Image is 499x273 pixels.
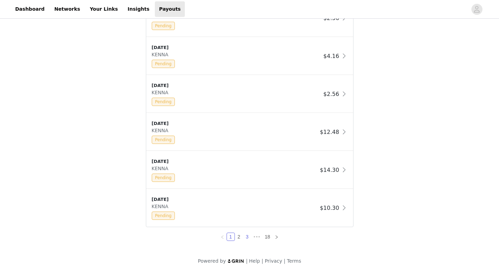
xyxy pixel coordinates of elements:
[86,1,122,17] a: Your Links
[146,37,353,75] div: clickable-list-item
[152,90,171,95] span: KENNA
[284,258,286,264] span: |
[146,189,353,227] div: clickable-list-item
[272,233,281,241] li: Next Page
[152,158,317,165] div: [DATE]
[473,4,480,15] div: avatar
[152,120,317,127] div: [DATE]
[146,113,353,151] div: clickable-list-item
[320,167,339,173] span: $14.30
[275,235,279,239] i: icon: right
[235,233,243,241] a: 2
[249,258,260,264] a: Help
[152,98,175,106] span: Pending
[323,91,339,97] span: $2.56
[220,235,224,239] i: icon: left
[243,233,251,241] li: 3
[152,174,175,182] span: Pending
[227,233,234,241] a: 1
[152,204,171,209] span: KENNA
[243,233,251,241] a: 3
[152,52,171,57] span: KENNA
[198,258,226,264] span: Powered by
[152,44,321,51] div: [DATE]
[152,196,317,203] div: [DATE]
[146,151,353,189] div: clickable-list-item
[218,233,227,241] li: Previous Page
[246,258,248,264] span: |
[152,60,175,68] span: Pending
[152,166,171,171] span: KENNA
[123,1,153,17] a: Insights
[152,136,175,144] span: Pending
[265,258,282,264] a: Privacy
[263,233,272,241] a: 18
[323,53,339,59] span: $4.16
[227,259,244,263] img: logo
[320,205,339,211] span: $10.30
[251,233,262,241] span: •••
[152,22,175,30] span: Pending
[152,14,171,19] span: KENNA
[251,233,262,241] li: Next 3 Pages
[320,129,339,135] span: $12.48
[11,1,49,17] a: Dashboard
[50,1,84,17] a: Networks
[155,1,185,17] a: Payouts
[152,128,171,133] span: KENNA
[152,82,321,89] div: [DATE]
[146,75,353,113] div: clickable-list-item
[152,212,175,220] span: Pending
[287,258,301,264] a: Terms
[261,258,263,264] span: |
